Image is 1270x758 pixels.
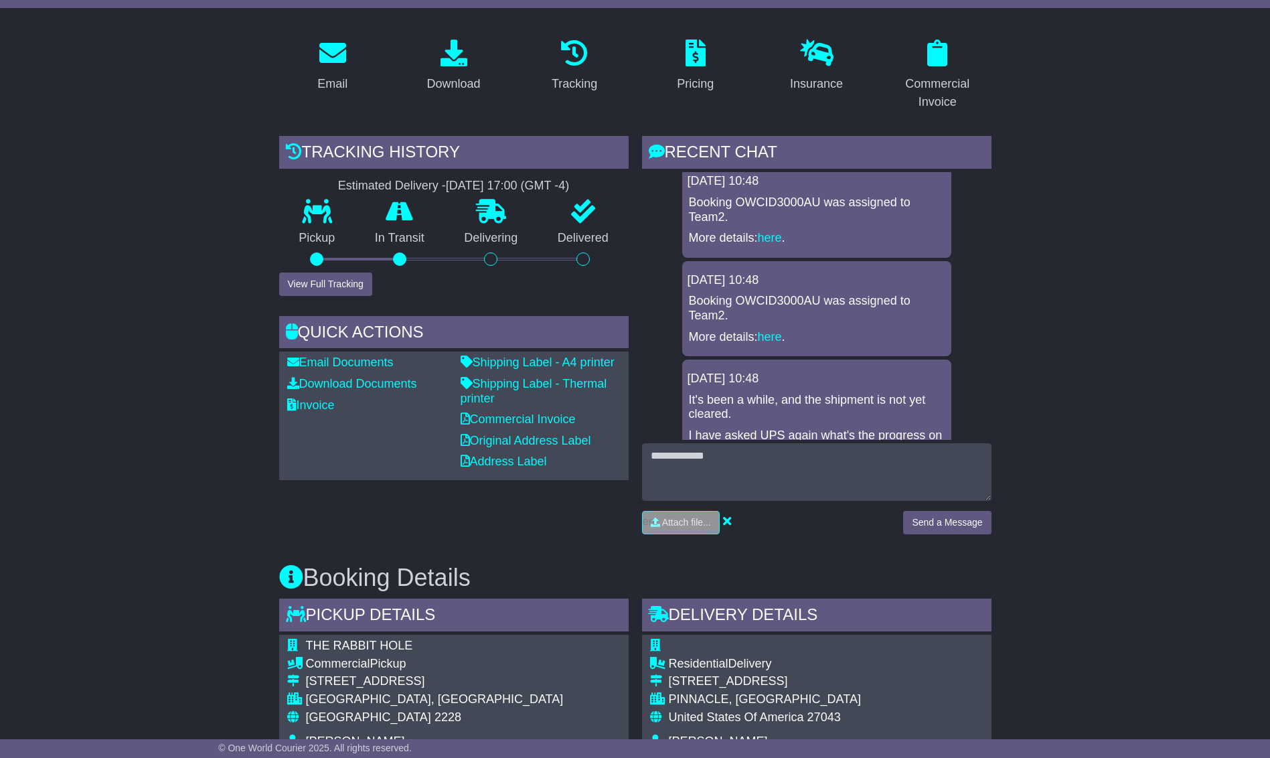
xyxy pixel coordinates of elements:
[287,377,417,390] a: Download Documents
[309,35,356,98] a: Email
[306,674,609,689] div: [STREET_ADDRESS]
[689,330,945,345] p: More details: .
[355,231,445,246] p: In Transit
[689,393,945,422] p: It's been a while, and the shipment is not yet cleared.
[461,455,547,468] a: Address Label
[669,710,804,724] span: United States Of America
[306,639,413,652] span: THE RABBIT HOLE
[689,429,945,457] p: I have asked UPS again what's the progress on this shipment.
[790,75,843,93] div: Insurance
[279,231,355,246] p: Pickup
[688,174,946,189] div: [DATE] 10:48
[642,136,991,172] div: RECENT CHAT
[279,564,991,591] h3: Booking Details
[903,511,991,534] button: Send a Message
[781,35,852,98] a: Insurance
[306,735,405,748] span: [PERSON_NAME]
[669,657,873,672] div: Delivery
[446,179,569,194] div: [DATE] 17:00 (GMT -4)
[543,35,606,98] a: Tracking
[669,674,873,689] div: [STREET_ADDRESS]
[552,75,597,93] div: Tracking
[461,377,607,405] a: Shipping Label - Thermal printer
[426,75,480,93] div: Download
[218,743,412,753] span: © One World Courier 2025. All rights reserved.
[669,657,728,670] span: Residential
[418,35,489,98] a: Download
[688,273,946,288] div: [DATE] 10:48
[306,692,609,707] div: [GEOGRAPHIC_DATA], [GEOGRAPHIC_DATA]
[306,657,609,672] div: Pickup
[279,316,629,352] div: Quick Actions
[317,75,347,93] div: Email
[461,412,576,426] a: Commercial Invoice
[306,710,431,724] span: [GEOGRAPHIC_DATA]
[538,231,629,246] p: Delivered
[689,294,945,323] p: Booking OWCID3000AU was assigned to Team2.
[807,710,841,724] span: 27043
[287,398,335,412] a: Invoice
[461,434,591,447] a: Original Address Label
[287,356,394,369] a: Email Documents
[279,179,629,194] div: Estimated Delivery -
[758,330,782,344] a: here
[279,599,629,635] div: Pickup Details
[668,35,722,98] a: Pricing
[689,231,945,246] p: More details: .
[669,692,873,707] div: PINNACLE, [GEOGRAPHIC_DATA]
[461,356,615,369] a: Shipping Label - A4 printer
[688,372,946,386] div: [DATE] 10:48
[434,710,461,724] span: 2228
[642,599,991,635] div: Delivery Details
[689,196,945,224] p: Booking OWCID3000AU was assigned to Team2.
[306,657,370,670] span: Commercial
[884,35,991,116] a: Commercial Invoice
[279,136,629,172] div: Tracking history
[279,273,372,296] button: View Full Tracking
[892,75,983,111] div: Commercial Invoice
[669,735,768,748] span: [PERSON_NAME]
[677,75,714,93] div: Pricing
[445,231,538,246] p: Delivering
[758,231,782,244] a: here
